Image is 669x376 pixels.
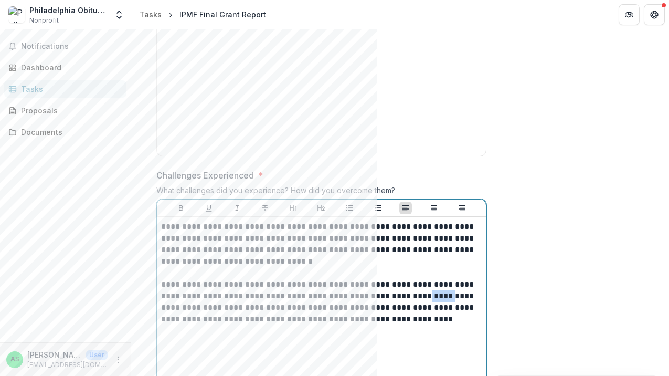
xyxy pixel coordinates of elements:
a: Tasks [4,80,126,98]
div: Documents [21,127,118,138]
button: Bullet List [343,202,356,214]
button: Ordered List [371,202,384,214]
div: Tasks [21,83,118,95]
button: Partners [619,4,640,25]
div: Tasks [140,9,162,20]
p: Challenges Experienced [156,169,254,182]
span: Nonprofit [29,16,59,25]
button: Align Right [455,202,468,214]
button: Heading 1 [287,202,300,214]
span: Notifications [21,42,122,51]
div: Proposals [21,105,118,116]
p: User [86,350,108,360]
a: Documents [4,123,126,141]
div: Philadelphia Obituary Project [29,5,108,16]
p: [EMAIL_ADDRESS][DOMAIN_NAME] [27,360,108,370]
p: [PERSON_NAME] [27,349,82,360]
button: Open entity switcher [112,4,126,25]
a: Dashboard [4,59,126,76]
button: Heading 2 [315,202,327,214]
button: Underline [203,202,215,214]
button: Italicize [231,202,243,214]
div: What challenges did you experience? How did you overcome them? [156,186,486,199]
div: IPMF Final Grant Report [179,9,266,20]
button: More [112,353,124,366]
img: Philadelphia Obituary Project [8,6,25,23]
a: Proposals [4,102,126,119]
button: Get Help [644,4,665,25]
button: Bold [175,202,187,214]
a: Tasks [135,7,166,22]
div: Albert Stumm [10,356,19,363]
button: Notifications [4,38,126,55]
button: Align Center [428,202,440,214]
button: Align Left [399,202,412,214]
nav: breadcrumb [135,7,270,22]
div: Dashboard [21,62,118,73]
button: Strike [259,202,271,214]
